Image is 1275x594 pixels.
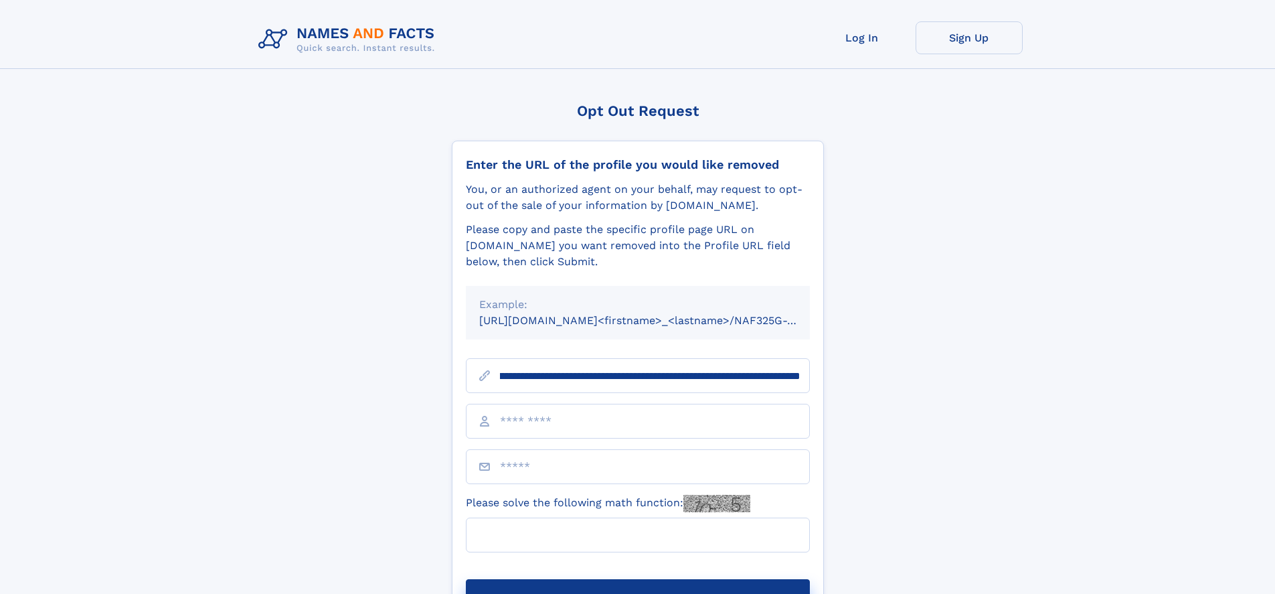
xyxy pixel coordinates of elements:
[809,21,916,54] a: Log In
[466,157,810,172] div: Enter the URL of the profile you would like removed
[466,495,750,512] label: Please solve the following math function:
[479,314,835,327] small: [URL][DOMAIN_NAME]<firstname>_<lastname>/NAF325G-xxxxxxxx
[466,222,810,270] div: Please copy and paste the specific profile page URL on [DOMAIN_NAME] you want removed into the Pr...
[479,297,796,313] div: Example:
[466,181,810,214] div: You, or an authorized agent on your behalf, may request to opt-out of the sale of your informatio...
[916,21,1023,54] a: Sign Up
[452,102,824,119] div: Opt Out Request
[253,21,446,58] img: Logo Names and Facts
